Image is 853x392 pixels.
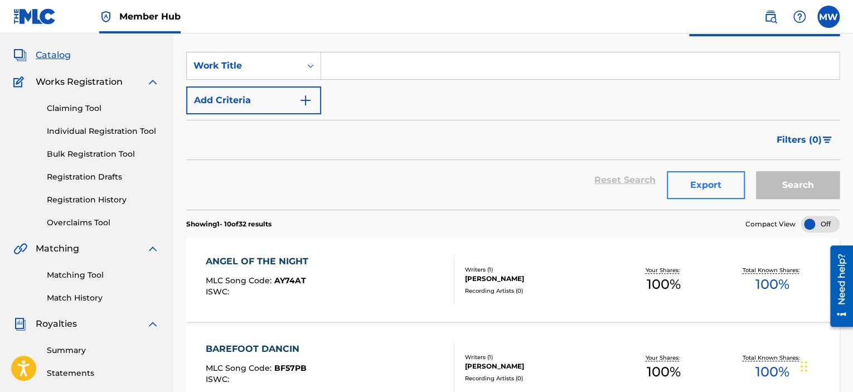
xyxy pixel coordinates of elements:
[770,126,840,154] button: Filters (0)
[797,338,853,392] iframe: Chat Widget
[13,75,28,89] img: Works Registration
[206,275,274,285] span: MLC Song Code :
[465,274,609,284] div: [PERSON_NAME]
[822,241,853,331] iframe: Resource Center
[13,22,81,35] a: SummarySummary
[206,363,274,373] span: MLC Song Code :
[465,287,609,295] div: Recording Artists ( 0 )
[793,10,806,23] img: help
[36,49,71,62] span: Catalog
[667,171,745,199] button: Export
[13,242,27,255] img: Matching
[13,49,27,62] img: Catalog
[193,59,294,72] div: Work Title
[755,274,789,294] span: 100 %
[822,137,832,143] img: filter
[99,10,113,23] img: Top Rightsholder
[13,8,56,25] img: MLC Logo
[47,292,159,304] a: Match History
[47,269,159,281] a: Matching Tool
[186,86,321,114] button: Add Criteria
[817,6,840,28] div: User Menu
[759,6,782,28] a: Public Search
[47,367,159,379] a: Statements
[186,219,272,229] p: Showing 1 - 10 of 32 results
[465,353,609,361] div: Writers ( 1 )
[645,354,682,362] p: Your Shares:
[764,10,777,23] img: search
[47,217,159,229] a: Overclaims Tool
[186,238,840,322] a: ANGEL OF THE NIGHTMLC Song Code:AY74ATISWC:Writers (1)[PERSON_NAME]Recording Artists (0)Your Shar...
[47,103,159,114] a: Claiming Tool
[47,125,159,137] a: Individual Registration Tool
[47,171,159,183] a: Registration Drafts
[47,345,159,356] a: Summary
[13,317,27,331] img: Royalties
[186,52,840,210] form: Search Form
[47,148,159,160] a: Bulk Registration Tool
[645,266,682,274] p: Your Shares:
[745,219,796,229] span: Compact View
[47,194,159,206] a: Registration History
[743,354,802,362] p: Total Known Shares:
[647,274,681,294] span: 100 %
[206,374,232,384] span: ISWC :
[206,342,307,356] div: BAREFOOT DANCIN
[755,362,789,382] span: 100 %
[119,10,181,23] span: Member Hub
[465,374,609,383] div: Recording Artists ( 0 )
[36,317,77,331] span: Royalties
[647,362,681,382] span: 100 %
[146,242,159,255] img: expand
[274,363,307,373] span: BF57PB
[36,75,123,89] span: Works Registration
[465,361,609,371] div: [PERSON_NAME]
[36,242,79,255] span: Matching
[13,49,71,62] a: CatalogCatalog
[788,6,811,28] div: Help
[274,275,306,285] span: AY74AT
[777,133,822,147] span: Filters ( 0 )
[299,94,312,107] img: 9d2ae6d4665cec9f34b9.svg
[206,255,314,268] div: ANGEL OF THE NIGHT
[465,265,609,274] div: Writers ( 1 )
[206,287,232,297] span: ISWC :
[146,317,159,331] img: expand
[146,75,159,89] img: expand
[743,266,802,274] p: Total Known Shares:
[801,350,807,383] div: Drag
